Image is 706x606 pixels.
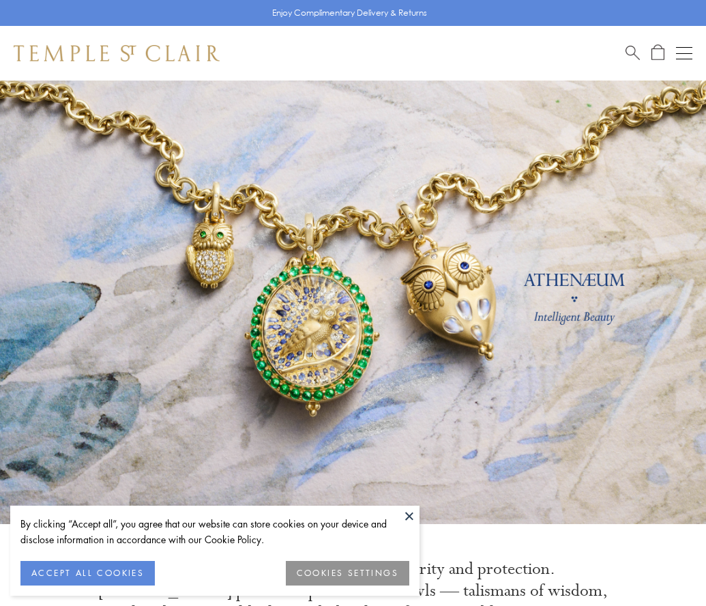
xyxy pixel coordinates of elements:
[651,44,664,61] a: Open Shopping Bag
[626,44,640,61] a: Search
[272,6,427,20] p: Enjoy Complimentary Delivery & Returns
[20,516,409,547] div: By clicking “Accept all”, you agree that our website can store cookies on your device and disclos...
[20,561,155,586] button: ACCEPT ALL COOKIES
[14,45,220,61] img: Temple St. Clair
[676,45,692,61] button: Open navigation
[286,561,409,586] button: COOKIES SETTINGS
